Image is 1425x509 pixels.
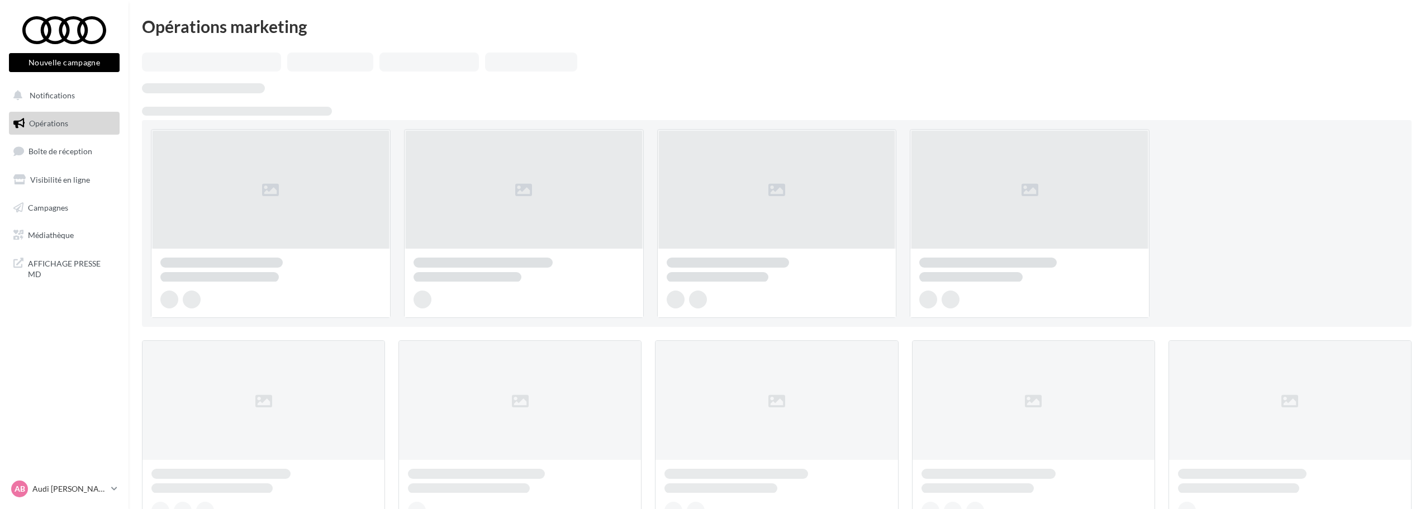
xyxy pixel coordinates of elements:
[7,139,122,163] a: Boîte de réception
[15,483,25,494] span: AB
[30,91,75,100] span: Notifications
[7,223,122,247] a: Médiathèque
[29,118,68,128] span: Opérations
[7,112,122,135] a: Opérations
[7,251,122,284] a: AFFICHAGE PRESSE MD
[7,84,117,107] button: Notifications
[28,230,74,240] span: Médiathèque
[9,53,120,72] button: Nouvelle campagne
[7,168,122,192] a: Visibilité en ligne
[32,483,107,494] p: Audi [PERSON_NAME] EN [GEOGRAPHIC_DATA]
[30,175,90,184] span: Visibilité en ligne
[28,146,92,156] span: Boîte de réception
[142,18,1412,35] div: Opérations marketing
[28,256,115,280] span: AFFICHAGE PRESSE MD
[7,196,122,220] a: Campagnes
[9,478,120,500] a: AB Audi [PERSON_NAME] EN [GEOGRAPHIC_DATA]
[28,202,68,212] span: Campagnes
